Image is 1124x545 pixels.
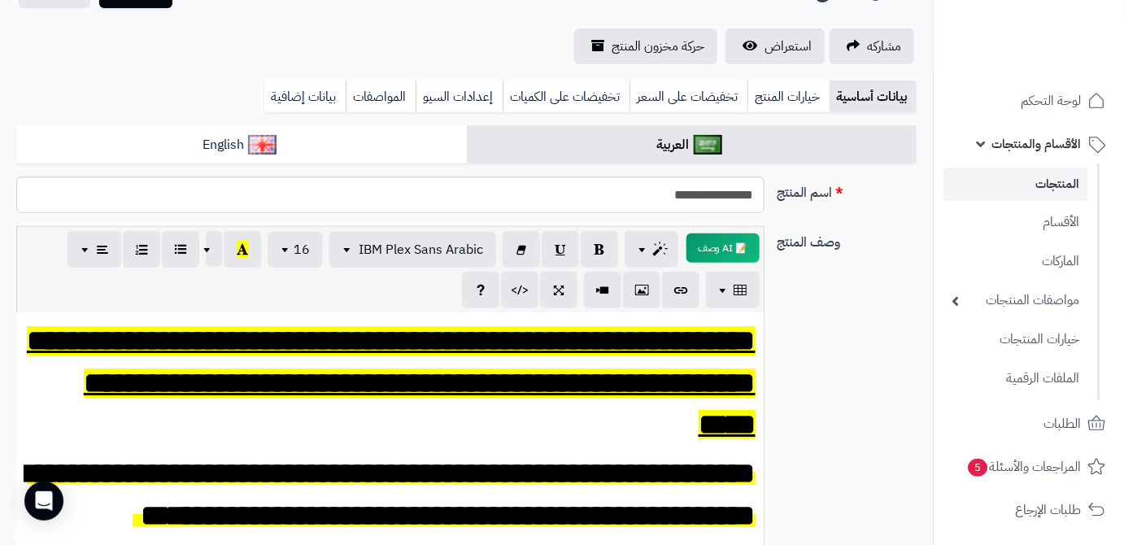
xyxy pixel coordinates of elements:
a: المواصفات [346,81,416,113]
img: English [248,135,277,155]
a: English [16,125,467,165]
a: تخفيضات على الكميات [503,81,630,113]
span: 16 [294,240,310,259]
label: اسم المنتج [771,177,923,203]
a: استعراض [725,28,825,64]
span: استعراض [765,37,812,56]
a: الطلبات [943,404,1114,443]
img: العربية [694,135,722,155]
a: حركة مخزون المنتج [574,28,717,64]
span: 5 [968,459,987,477]
a: بيانات إضافية [264,81,346,113]
span: مشاركه [867,37,901,56]
a: خيارات المنتجات [943,322,1087,357]
button: 📝 AI وصف [686,233,760,263]
button: 16 [268,232,323,268]
a: المراجعات والأسئلة5 [943,447,1114,486]
label: وصف المنتج [771,226,923,252]
a: خيارات المنتج [747,81,830,113]
span: لوحة التحكم [1021,89,1081,112]
span: طلبات الإرجاع [1015,499,1081,521]
a: الماركات [943,244,1087,279]
span: حركة مخزون المنتج [612,37,704,56]
div: Open Intercom Messenger [24,482,63,521]
a: مواصفات المنتجات [943,283,1087,318]
a: العربية [467,125,917,165]
a: تخفيضات على السعر [630,81,747,113]
button: IBM Plex Sans Arabic [329,232,496,268]
a: المنتجات [943,168,1087,201]
a: بيانات أساسية [830,81,917,113]
a: لوحة التحكم [943,81,1114,120]
span: الطلبات [1043,412,1081,435]
span: IBM Plex Sans Arabic [359,240,483,259]
a: الملفات الرقمية [943,361,1087,396]
a: إعدادات السيو [416,81,503,113]
a: الأقسام [943,205,1087,240]
span: المراجعات والأسئلة [966,456,1081,478]
a: طلبات الإرجاع [943,490,1114,530]
a: مشاركه [830,28,914,64]
span: الأقسام والمنتجات [991,133,1081,155]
